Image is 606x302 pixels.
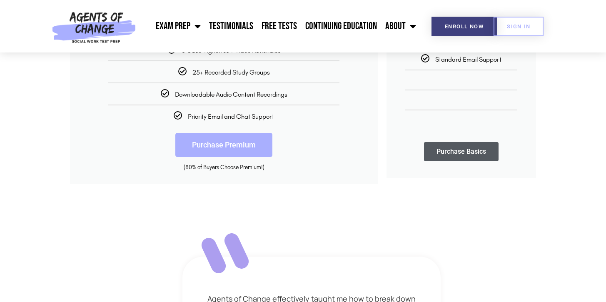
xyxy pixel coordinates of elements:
span: Enroll Now [445,24,484,29]
span: Downloadable Audio Content Recordings [175,90,287,98]
a: Exam Prep [152,16,205,37]
a: Continuing Education [301,16,381,37]
a: About [381,16,420,37]
a: Purchase Premium [175,133,272,157]
div: (80% of Buyers Choose Premium!) [82,163,366,172]
a: Purchase Basics [424,142,499,161]
span: Priority Email and Chat Support [188,112,274,120]
a: Enroll Now [431,17,497,36]
nav: Menu [140,16,421,37]
a: SIGN IN [494,17,544,36]
a: Testimonials [205,16,257,37]
span: SIGN IN [507,24,530,29]
span: 25+ Recorded Study Groups [192,68,270,76]
span: Standard Email Support [435,55,501,63]
a: Free Tests [257,16,301,37]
